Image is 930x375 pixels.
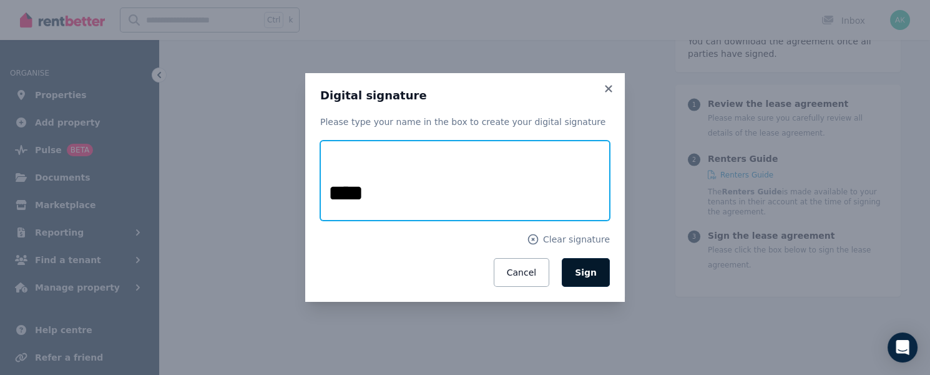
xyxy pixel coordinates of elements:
button: Cancel [494,258,549,287]
div: Open Intercom Messenger [888,332,918,362]
span: Sign [575,267,597,277]
h3: Digital signature [320,88,610,103]
button: Sign [562,258,610,287]
p: Please type your name in the box to create your digital signature [320,116,610,128]
span: Clear signature [543,233,610,246]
